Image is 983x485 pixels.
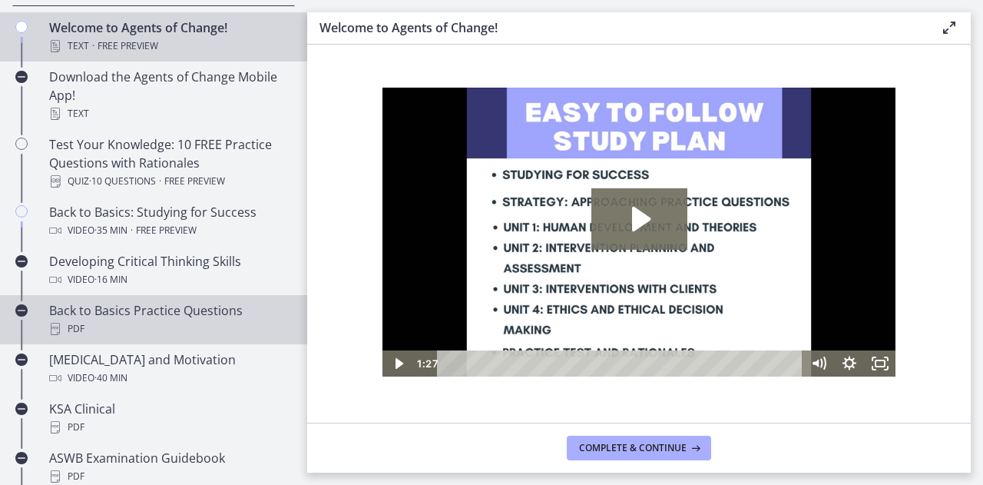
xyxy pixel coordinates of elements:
[49,135,289,191] div: Test Your Knowledge: 10 FREE Practice Questions with Rationales
[421,263,452,289] button: Mute
[94,271,127,289] span: · 16 min
[49,320,289,338] div: PDF
[49,105,289,123] div: Text
[49,350,289,387] div: [MEDICAL_DATA] and Motivation
[579,442,687,454] span: Complete & continue
[567,436,711,460] button: Complete & continue
[49,400,289,437] div: KSA Clinical
[131,221,133,240] span: ·
[482,263,513,289] button: Fullscreen
[209,101,305,162] button: Play Video: c1o6hcmjueu5qasqsu00.mp4
[94,221,127,240] span: · 35 min
[159,172,161,191] span: ·
[49,172,289,191] div: Quiz
[49,221,289,240] div: Video
[49,203,289,240] div: Back to Basics: Studying for Success
[49,418,289,437] div: PDF
[49,252,289,289] div: Developing Critical Thinking Skills
[98,37,158,55] span: Free preview
[49,18,289,55] div: Welcome to Agents of Change!
[66,263,413,289] div: Playbar
[49,369,289,387] div: Video
[49,301,289,338] div: Back to Basics Practice Questions
[92,37,94,55] span: ·
[89,172,156,191] span: · 10 Questions
[164,172,225,191] span: Free preview
[49,68,289,123] div: Download the Agents of Change Mobile App!
[49,271,289,289] div: Video
[319,18,915,37] h3: Welcome to Agents of Change!
[49,37,289,55] div: Text
[94,369,127,387] span: · 40 min
[452,263,482,289] button: Show settings menu
[136,221,197,240] span: Free preview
